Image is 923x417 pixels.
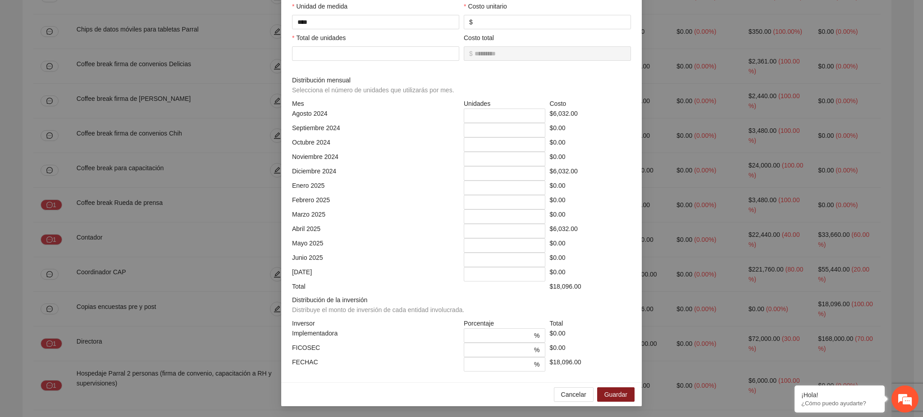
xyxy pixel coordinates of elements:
div: $6,032.00 [548,166,634,181]
div: $0.00 [548,123,634,137]
span: Cancelar [561,390,586,399]
span: Guardar [604,390,627,399]
div: $0.00 [548,152,634,166]
span: % [534,331,539,340]
div: Junio 2025 [290,253,461,267]
div: $0.00 [548,181,634,195]
div: $6,032.00 [548,224,634,238]
div: Agosto 2024 [290,109,461,123]
label: Costo unitario [464,1,507,11]
div: Porcentaje [461,318,548,328]
div: $0.00 [548,209,634,224]
div: Noviembre 2024 [290,152,461,166]
div: Total [548,318,634,328]
p: ¿Cómo puedo ayudarte? [801,400,878,407]
textarea: Escriba su mensaje y pulse “Intro” [5,246,172,277]
button: Guardar [597,387,635,402]
div: Diciembre 2024 [290,166,461,181]
div: $0.00 [548,343,634,357]
span: Estamos en línea. [52,120,124,211]
label: Total de unidades [292,33,346,43]
div: Enero 2025 [290,181,461,195]
span: Distribución de la inversión [292,295,468,315]
div: FICOSEC [290,343,461,357]
div: $0.00 [548,267,634,281]
div: Total [290,281,461,291]
div: Implementadora [290,328,461,343]
div: $0.00 [548,328,634,343]
div: Abril 2025 [290,224,461,238]
div: Inversor [290,318,461,328]
label: Costo total [464,33,494,43]
div: Febrero 2025 [290,195,461,209]
label: Unidad de medida [292,1,347,11]
div: Mes [290,99,461,109]
div: $0.00 [548,137,634,152]
button: Cancelar [554,387,594,402]
div: FECHAC [290,357,461,372]
span: $ [469,17,473,27]
div: $6,032.00 [548,109,634,123]
div: Costo [548,99,634,109]
div: Octubre 2024 [290,137,461,152]
div: ¡Hola! [801,391,878,399]
div: $18,096.00 [548,281,634,291]
div: Septiembre 2024 [290,123,461,137]
span: Distribuye el monto de inversión de cada entidad involucrada. [292,306,464,313]
span: Selecciona el número de unidades que utilizarás por mes. [292,86,454,94]
span: $ [469,49,473,59]
span: % [534,359,539,369]
div: [DATE] [290,267,461,281]
div: Chatee con nosotros ahora [47,46,151,58]
div: $0.00 [548,253,634,267]
div: Mayo 2025 [290,238,461,253]
div: $0.00 [548,238,634,253]
span: Distribución mensual [292,75,457,95]
div: Unidades [461,99,548,109]
div: Marzo 2025 [290,209,461,224]
div: $0.00 [548,195,634,209]
div: $18,096.00 [548,357,634,372]
span: % [534,345,539,355]
div: Minimizar ventana de chat en vivo [148,5,169,26]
